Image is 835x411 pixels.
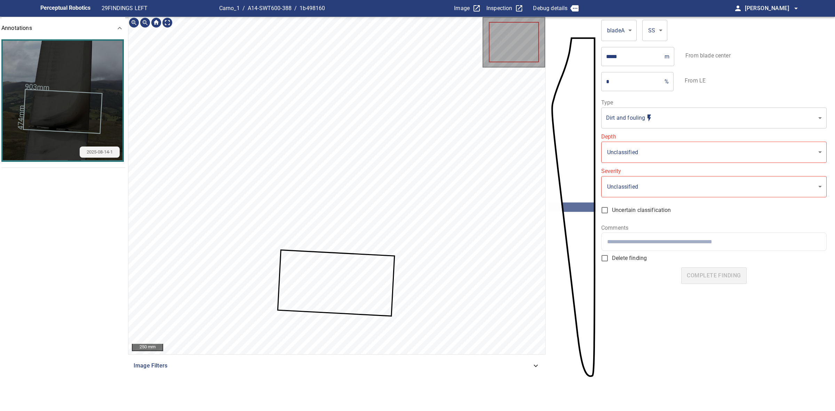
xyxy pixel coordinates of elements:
img: Cropped image of finding key Carno_1/A14-SWT600-388/1b498160-7e9e-11f0-84fa-7f6b52d3c47b. Inspect... [3,41,122,160]
p: Annotations [1,24,32,32]
div: Image Filters [128,357,546,374]
div: Dirt and fouling [601,107,827,128]
figcaption: Perceptual Robotics [40,3,90,14]
label: Severity [601,168,827,174]
div: Unclassified [606,182,816,191]
label: Depth [601,134,827,140]
a: Inspection [486,4,524,13]
a: A14-SWT600-388 [248,5,292,11]
span: arrow_drop_down [792,4,800,13]
div: Matches with suggested type [606,114,816,122]
span: person [734,4,742,13]
div: Annotations [1,17,127,39]
label: Type [601,100,827,105]
p: Image [454,4,470,13]
span: [PERSON_NAME] [745,3,800,13]
div: Unclassified [601,176,827,197]
div: Unclassified [606,148,816,157]
p: Carno_1 [219,4,240,13]
label: Comments [601,225,827,231]
span: / [242,4,245,13]
div: SS [647,26,656,35]
p: 29 FINDINGS LEFT [102,4,219,13]
p: m [665,53,669,60]
div: Please select a valid value [601,134,827,163]
div: Zoom out [140,17,151,28]
div: Go home [151,17,162,28]
a: Image [454,4,481,13]
p: % [665,78,669,85]
button: 2025-08-14-1 [3,41,122,160]
div: Zoom in [128,17,140,28]
div: Unclassified [601,141,827,163]
button: [PERSON_NAME] [742,1,800,15]
span: Uncertain classification [612,206,671,214]
span: Image Filters [134,362,532,370]
span: 2025-08-14-1 [82,149,117,156]
span: Delete finding [612,254,647,262]
div: bladeA [606,26,626,35]
label: From LE [685,78,706,84]
div: bladeA [601,19,637,41]
label: From blade center [685,53,731,58]
span: / [294,4,297,13]
p: Debug details [533,4,567,13]
div: Toggle full page [162,17,173,28]
div: SS [642,19,667,41]
a: 1b498160 [300,5,325,11]
p: Inspection [486,4,512,13]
